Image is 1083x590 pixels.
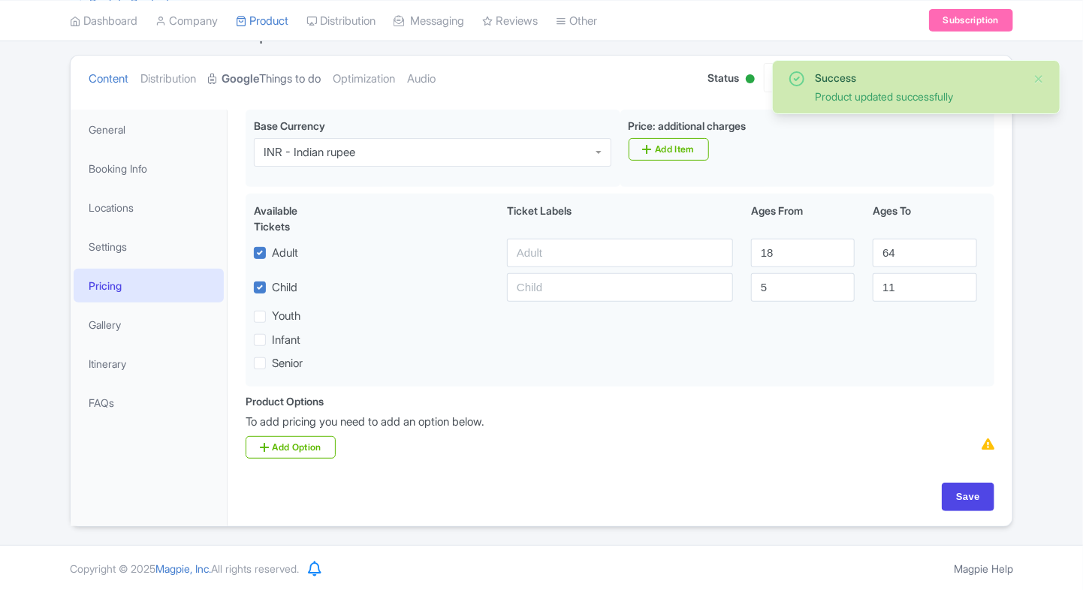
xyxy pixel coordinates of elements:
p: To add pricing you need to add an option below. [246,414,994,431]
a: Subscription [929,9,1013,32]
div: Ticket Labels [498,203,742,234]
a: Content [89,56,128,103]
a: Distribution [140,56,196,103]
label: Senior [272,355,303,372]
strong: Google [222,71,259,88]
div: Success [815,70,1021,86]
a: Booking Info [74,152,224,185]
a: Magpie Help [954,562,1013,575]
a: Audio [407,56,436,103]
a: Itinerary [74,347,224,381]
a: GoogleThings to do [208,56,321,103]
button: Close [1033,70,1045,88]
span: Base Currency [254,119,325,132]
input: Adult [507,239,733,267]
input: Child [507,273,733,302]
label: Infant [272,332,300,349]
a: FAQs [74,386,224,420]
input: Save [942,483,994,511]
div: Active [743,68,758,92]
label: Youth [272,308,300,325]
a: Locations [74,191,224,224]
div: Product Options [246,393,324,409]
div: Product updated successfully [815,89,1021,104]
label: Child [272,279,297,297]
label: Adult [272,245,298,262]
div: Copyright © 2025 All rights reserved. [61,561,308,576]
a: Pricing [74,269,224,303]
div: Available Tickets [254,203,335,234]
span: Status [708,70,740,86]
span: Vatican Museums Skip-the-Line Tickets [88,23,406,44]
a: Version: Primary [764,63,871,92]
a: Gallery [74,308,224,342]
div: INR - Indian rupee [264,146,355,159]
div: Ages To [864,203,985,234]
a: General [74,113,224,146]
a: Optimization [333,56,395,103]
a: Add Item [629,138,709,161]
span: Magpie, Inc. [155,562,211,575]
label: Price: additional charges [629,118,747,134]
a: Add Option [246,436,336,459]
div: Ages From [742,203,864,234]
a: Settings [74,230,224,263]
